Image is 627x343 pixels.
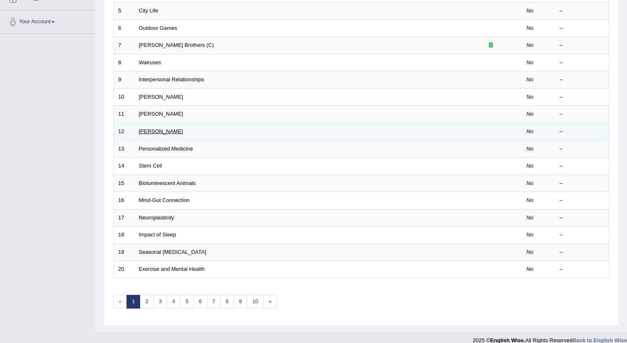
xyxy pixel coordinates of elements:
[139,42,214,48] a: [PERSON_NAME] Brothers (C)
[527,128,534,134] em: No
[560,7,605,15] div: –
[560,248,605,256] div: –
[527,59,534,66] em: No
[114,209,134,226] td: 17
[527,111,534,117] em: No
[139,249,207,255] a: Seasonal [MEDICAL_DATA]
[114,192,134,209] td: 16
[527,42,534,48] em: No
[180,295,194,309] a: 5
[139,76,204,83] a: Interpersonal Relationships
[167,295,180,309] a: 4
[114,261,134,278] td: 20
[560,214,605,222] div: –
[113,295,127,309] span: «
[139,94,183,100] a: [PERSON_NAME]
[139,163,162,169] a: Stem Cell
[527,231,534,238] em: No
[114,243,134,261] td: 19
[139,214,174,221] a: Neuroplasticity
[560,180,605,187] div: –
[126,295,140,309] a: 1
[560,93,605,101] div: –
[527,197,534,203] em: No
[139,25,177,31] a: Outdoor Games
[560,162,605,170] div: –
[207,295,221,309] a: 7
[114,158,134,175] td: 14
[139,180,196,186] a: Bioluminescent Animals
[114,140,134,158] td: 13
[139,231,176,238] a: Impact of Sleep
[560,41,605,49] div: –
[527,94,534,100] em: No
[560,265,605,273] div: –
[527,76,534,83] em: No
[560,197,605,204] div: –
[527,146,534,152] em: No
[153,295,167,309] a: 3
[560,110,605,118] div: –
[247,295,263,309] a: 10
[139,197,190,203] a: Mind-Gut Connection
[114,37,134,54] td: 7
[527,180,534,186] em: No
[193,295,207,309] a: 6
[114,226,134,244] td: 18
[527,214,534,221] em: No
[0,10,95,31] a: Your Account
[140,295,153,309] a: 2
[114,175,134,192] td: 15
[527,7,534,14] em: No
[114,123,134,140] td: 12
[114,71,134,89] td: 9
[560,145,605,153] div: –
[114,19,134,37] td: 6
[139,266,205,272] a: Exercise and Mental Health
[139,111,183,117] a: [PERSON_NAME]
[220,295,234,309] a: 8
[139,128,183,134] a: [PERSON_NAME]
[114,106,134,123] td: 11
[139,7,158,14] a: City Life
[560,59,605,67] div: –
[114,2,134,20] td: 5
[233,295,247,309] a: 9
[527,249,534,255] em: No
[560,76,605,84] div: –
[114,54,134,71] td: 8
[560,24,605,32] div: –
[527,266,534,272] em: No
[527,163,534,169] em: No
[560,231,605,239] div: –
[560,128,605,136] div: –
[527,25,534,31] em: No
[114,88,134,106] td: 10
[464,41,518,49] div: Exam occurring question
[139,59,161,66] a: Walruses
[263,295,277,309] a: »
[139,146,193,152] a: Personalized Medicine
